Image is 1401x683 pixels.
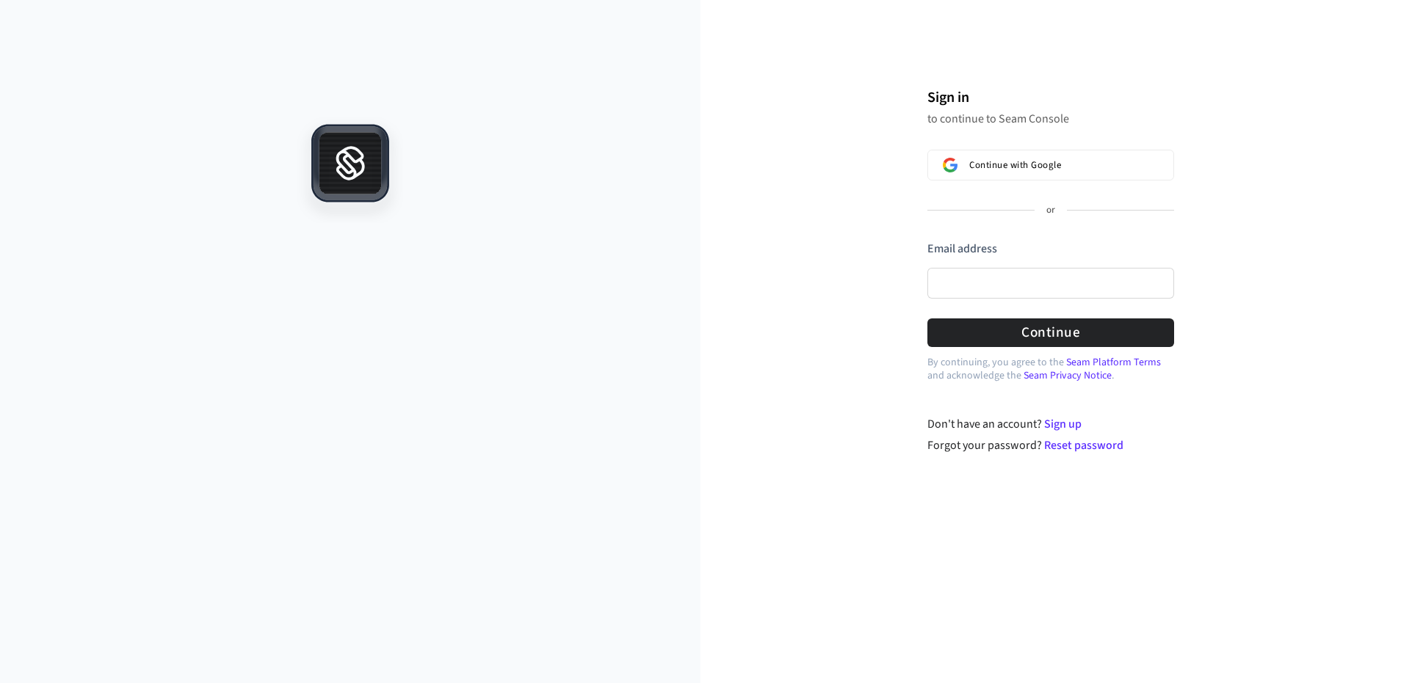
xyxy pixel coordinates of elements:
[927,318,1174,347] button: Continue
[927,356,1174,382] p: By continuing, you agree to the and acknowledge the .
[1024,368,1112,383] a: Seam Privacy Notice
[927,415,1175,433] div: Don't have an account?
[1066,355,1161,370] a: Seam Platform Terms
[943,158,957,172] img: Sign in with Google
[927,112,1174,126] p: to continue to Seam Console
[927,437,1175,454] div: Forgot your password?
[927,150,1174,180] button: Sign in with GoogleContinue with Google
[969,159,1061,171] span: Continue with Google
[927,87,1174,109] h1: Sign in
[1044,416,1082,432] a: Sign up
[1044,437,1123,453] a: Reset password
[1046,204,1055,217] p: or
[927,241,997,257] label: Email address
